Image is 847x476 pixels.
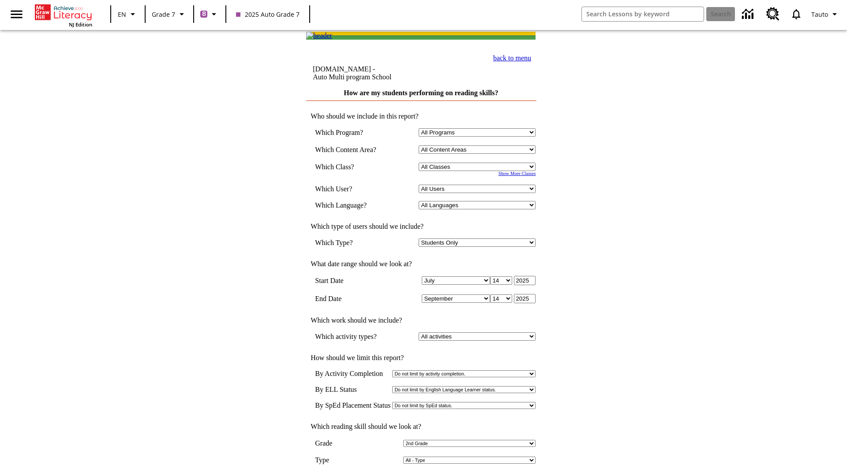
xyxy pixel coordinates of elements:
[313,73,391,81] nobr: Auto Multi program School
[148,6,191,22] button: Grade: Grade 7, Select a grade
[315,402,390,409] td: By SpEd Placement Status
[118,10,126,19] span: EN
[197,6,223,22] button: Boost Class color is purple. Change class color
[344,89,498,97] a: How are my students performing on reading skills?
[315,439,340,447] td: Grade
[315,163,389,171] td: Which Class?
[306,423,536,431] td: Which reading skill should we look at?
[737,2,761,26] a: Data Center
[306,260,536,268] td: What date range should we look at?
[315,456,336,464] td: Type
[315,128,389,137] td: Which Program?
[306,354,536,362] td: How should we limit this report?
[315,276,389,285] td: Start Date
[35,3,92,28] div: Home
[306,223,536,231] td: Which type of users should we include?
[315,294,389,303] td: End Date
[315,238,389,247] td: Which Type?
[315,201,389,209] td: Which Language?
[202,8,206,19] span: B
[315,332,389,341] td: Which activity types?
[785,3,808,26] a: Notifications
[811,10,828,19] span: Tauto
[152,10,175,19] span: Grade 7
[4,1,30,27] button: Open side menu
[315,386,390,394] td: By ELL Status
[761,2,785,26] a: Resource Center, Will open in new tab
[808,6,843,22] button: Profile/Settings
[114,6,142,22] button: Language: EN, Select a language
[582,7,704,21] input: search field
[315,370,390,378] td: By Activity Completion
[306,112,536,120] td: Who should we include in this report?
[313,65,447,81] td: [DOMAIN_NAME] -
[315,146,376,153] nobr: Which Content Area?
[306,316,536,324] td: Which work should we include?
[498,171,536,176] a: Show More Classes
[315,185,389,193] td: Which User?
[236,10,300,19] span: 2025 Auto Grade 7
[493,54,531,62] a: back to menu
[69,21,92,28] span: NJ Edition
[306,32,332,40] img: header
